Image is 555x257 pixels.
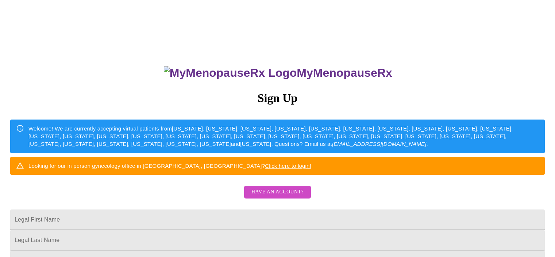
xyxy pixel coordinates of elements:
[28,122,539,151] div: Welcome! We are currently accepting virtual patients from [US_STATE], [US_STATE], [US_STATE], [US...
[244,186,311,199] button: Have an account?
[332,141,427,147] em: [EMAIL_ADDRESS][DOMAIN_NAME]
[164,66,297,80] img: MyMenopauseRx Logo
[242,194,313,200] a: Have an account?
[11,66,545,80] h3: MyMenopauseRx
[265,163,311,169] a: Click here to login!
[10,91,545,105] h3: Sign Up
[251,188,304,197] span: Have an account?
[28,159,311,173] div: Looking for our in person gynecology office in [GEOGRAPHIC_DATA], [GEOGRAPHIC_DATA]?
